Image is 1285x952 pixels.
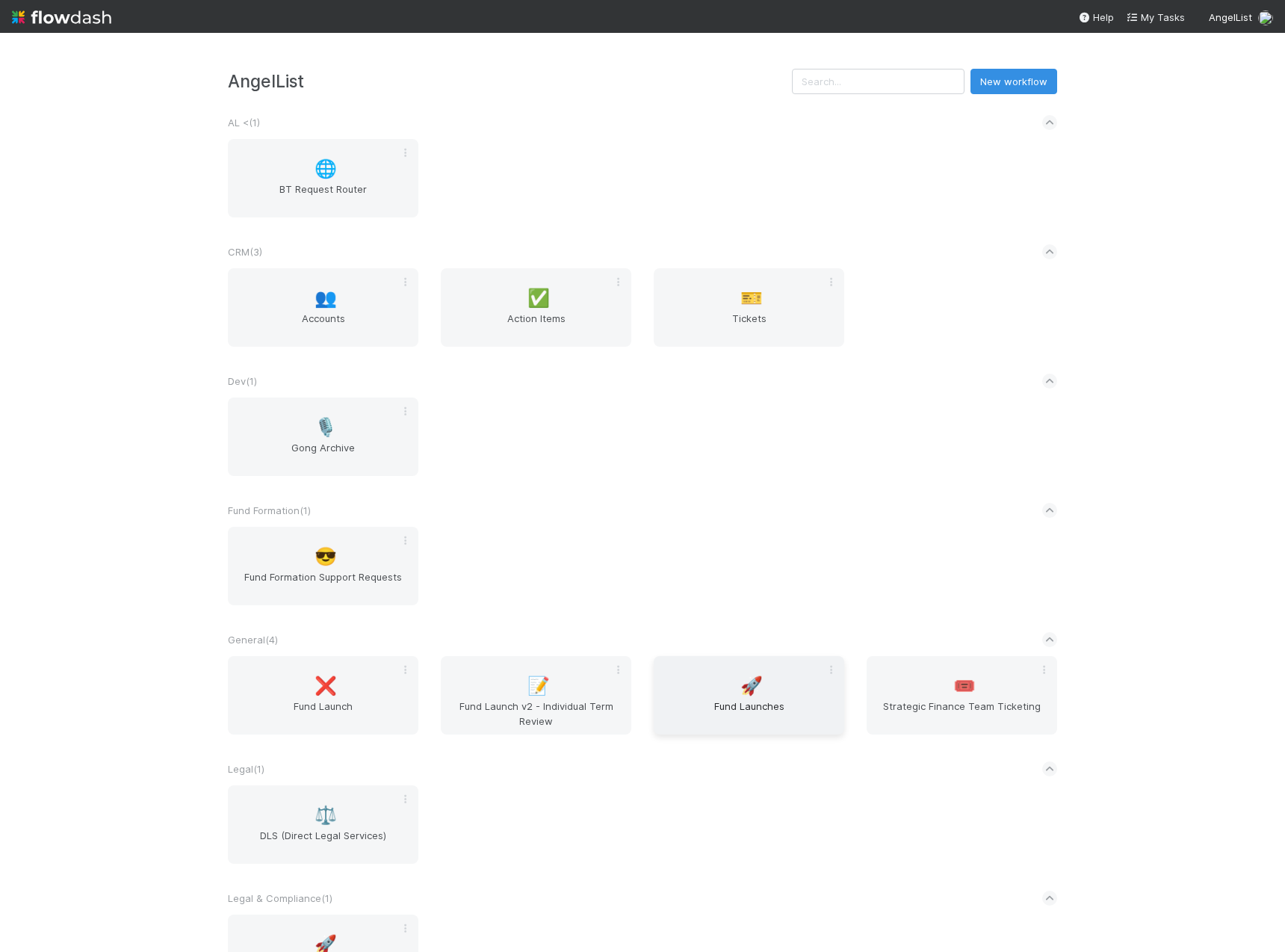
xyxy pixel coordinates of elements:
span: Fund Launches [660,699,838,729]
span: Dev ( 1 ) [228,375,257,387]
a: ✅Action Items [441,268,631,347]
span: AL < ( 1 ) [228,117,260,129]
span: Accounts [234,311,412,341]
span: Strategic Finance Team Ticketing [873,699,1051,729]
a: ❌Fund Launch [228,656,418,735]
span: Fund Formation ( 1 ) [228,504,311,516]
span: Legal & Compliance ( 1 ) [228,892,332,904]
h3: AngelList [228,71,792,91]
span: Tickets [660,311,838,341]
span: Fund Launch v2 - Individual Term Review [447,699,625,729]
span: Fund Formation Support Requests [234,569,412,599]
span: Gong Archive [234,440,412,470]
a: 🌐BT Request Router [228,139,418,217]
span: DLS (Direct Legal Services) [234,828,412,858]
a: 🎟️Strategic Finance Team Ticketing [867,656,1057,735]
a: 👥Accounts [228,268,418,347]
span: 🚀 [740,676,763,696]
span: 🎫 [740,288,763,308]
a: 🚀Fund Launches [654,656,844,735]
span: 📝 [527,676,550,696]
button: New workflow [970,69,1057,94]
span: 😎 [315,547,337,566]
span: ❌ [315,676,337,696]
a: 😎Fund Formation Support Requests [228,527,418,605]
img: avatar_c747b287-0112-4b47-934f-47379b6131e2.png [1258,10,1273,25]
a: 🎙️Gong Archive [228,398,418,476]
span: Action Items [447,311,625,341]
span: ⚖️ [315,806,337,825]
span: AngelList [1209,11,1252,23]
input: Search... [792,69,964,94]
span: 🎟️ [953,676,976,696]
div: Help [1078,10,1114,25]
img: logo-inverted-e16ddd16eac7371096b0.svg [12,4,111,30]
span: BT Request Router [234,182,412,211]
a: 📝Fund Launch v2 - Individual Term Review [441,656,631,735]
span: My Tasks [1126,11,1185,23]
a: My Tasks [1126,10,1185,25]
span: 🌐 [315,159,337,179]
span: ✅ [527,288,550,308]
a: ⚖️DLS (Direct Legal Services) [228,785,418,864]
span: Fund Launch [234,699,412,729]
span: Legal ( 1 ) [228,763,264,775]
span: CRM ( 3 ) [228,246,262,258]
a: 🎫Tickets [654,268,844,347]
span: General ( 4 ) [228,634,278,646]
span: 🎙️ [315,418,337,437]
span: 👥 [315,288,337,308]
